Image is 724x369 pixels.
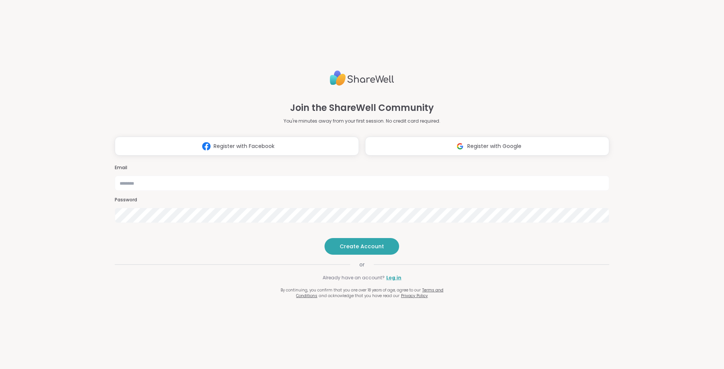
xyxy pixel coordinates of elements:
span: Register with Facebook [214,142,275,150]
button: Register with Facebook [115,137,359,156]
button: Create Account [325,238,399,255]
span: and acknowledge that you have read our [319,293,399,299]
a: Log in [386,274,401,281]
img: ShareWell Logo [330,67,394,89]
a: Terms and Conditions [296,287,443,299]
span: Already have an account? [323,274,385,281]
h3: Email [115,165,609,171]
h3: Password [115,197,609,203]
span: Register with Google [467,142,521,150]
img: ShareWell Logomark [199,139,214,153]
p: You're minutes away from your first session. No credit card required. [284,118,440,125]
span: or [350,261,374,268]
span: Create Account [340,243,384,250]
h1: Join the ShareWell Community [290,101,434,115]
span: By continuing, you confirm that you are over 18 years of age, agree to our [281,287,421,293]
img: ShareWell Logomark [453,139,467,153]
button: Register with Google [365,137,609,156]
a: Privacy Policy [401,293,428,299]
